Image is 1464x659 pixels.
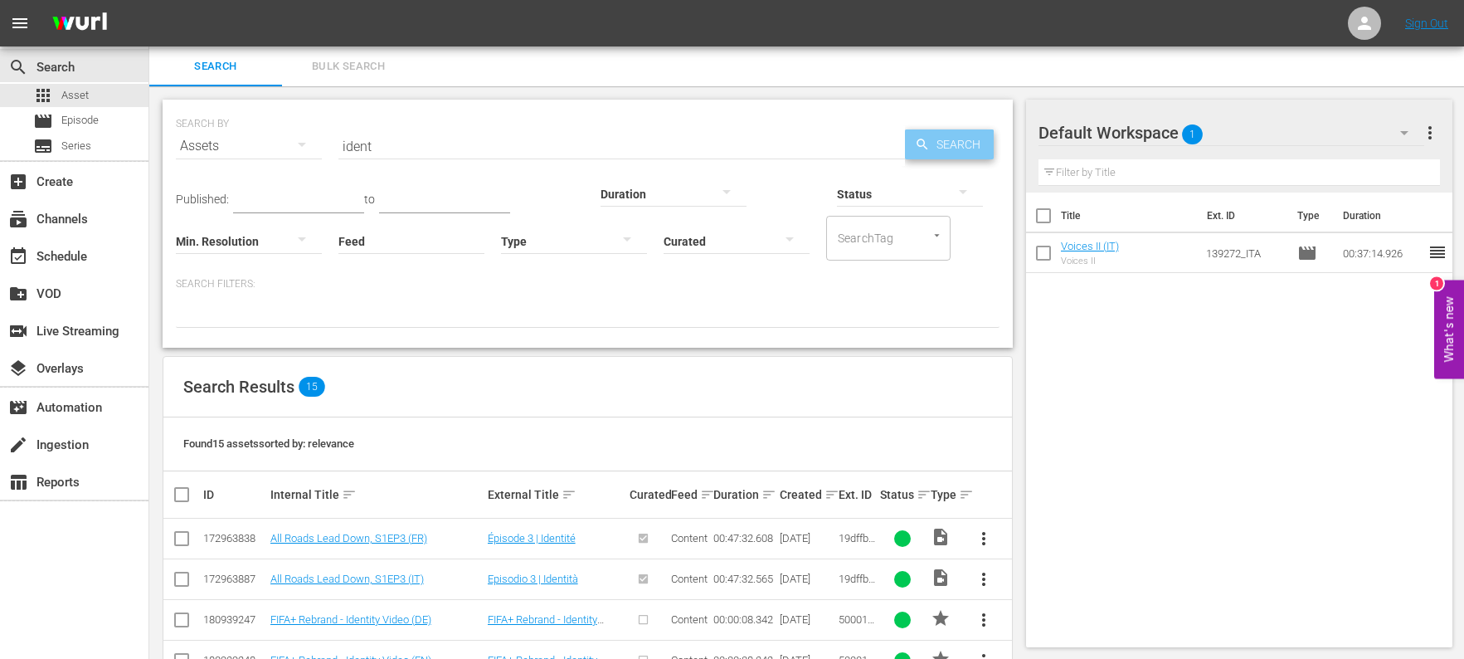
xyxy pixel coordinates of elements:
a: Episodio 3 | Identità [488,573,578,585]
button: more_vert [1420,113,1440,153]
span: PROMO [931,608,951,628]
div: Assets [176,123,322,169]
button: Open [929,227,945,243]
span: sort [824,487,839,502]
span: Reports [8,472,28,492]
span: reorder [1428,242,1447,262]
span: menu [10,13,30,33]
div: Curated [630,488,666,501]
span: Video [931,568,951,588]
span: sort [562,487,576,502]
a: FIFA+ Rebrand - Identity Video (DE) [270,613,431,626]
span: Asset [61,87,89,104]
button: more_vert [964,600,1004,640]
a: Voices II (IT) [1061,240,1119,252]
span: Automation [8,398,28,417]
span: Found 15 assets sorted by: relevance [183,437,354,450]
span: Series [33,136,53,156]
span: Series [61,138,91,154]
div: 172963887 [203,573,265,585]
button: Search [905,129,994,159]
div: 00:00:08.342 [713,613,776,626]
span: Create [8,172,28,192]
div: ID [203,488,265,501]
span: more_vert [1420,123,1440,143]
span: sort [917,487,931,502]
span: more_vert [974,569,994,589]
span: Bulk Search [292,57,405,76]
a: Épisode 3 | Identité [488,532,576,544]
th: Title [1061,193,1197,239]
span: Search [930,129,994,159]
span: Search [8,57,28,77]
span: VOD [8,284,28,304]
span: sort [761,487,776,502]
span: more_vert [974,529,994,549]
span: Schedule [8,247,28,266]
span: Overlays [8,359,28,378]
button: more_vert [964,519,1004,559]
span: Episode [61,112,99,129]
div: [DATE] [780,573,834,585]
div: Ext. ID [839,488,875,501]
span: Content [671,573,708,585]
a: FIFA+ Rebrand - Identity Video (DE) [488,613,604,638]
a: Sign Out [1405,17,1448,30]
span: 1 [1182,117,1203,152]
span: Content [671,613,708,626]
span: Search Results [183,377,294,397]
span: Episode [33,111,53,131]
div: Internal Title [270,485,483,505]
span: Live Streaming [8,321,28,341]
a: All Roads Lead Down, S1EP3 (FR) [270,532,427,544]
span: 500019_DE [839,613,874,638]
span: Published: [176,193,229,206]
button: more_vert [964,559,1004,599]
span: 19dffb9a-c5d2-4173-a8a3-9889fecf864e_FR [839,532,875,619]
div: [DATE] [780,532,834,544]
th: Duration [1333,193,1432,239]
div: Created [780,485,834,505]
div: Feed [671,485,708,505]
span: sort [959,487,974,502]
span: Search [159,57,272,76]
span: to [364,193,375,206]
span: 15 [299,377,325,397]
a: All Roads Lead Down, S1EP3 (IT) [270,573,424,585]
div: 00:47:32.565 [713,573,776,585]
span: more_vert [974,610,994,630]
span: sort [700,487,715,502]
div: Status [880,485,925,505]
span: Video [931,527,951,547]
td: 139272_ITA [1199,233,1291,273]
div: External Title [488,485,625,505]
span: Content [671,532,708,544]
span: Channels [8,209,28,229]
div: 180939247 [203,613,265,626]
div: 1 [1430,277,1443,290]
div: Default Workspace [1038,110,1424,156]
button: Open Feedback Widget [1434,281,1464,379]
div: 172963838 [203,532,265,544]
td: 00:37:14.926 [1336,233,1428,273]
div: [DATE] [780,613,834,626]
th: Type [1287,193,1333,239]
span: Asset [33,85,53,105]
div: Voices II [1061,256,1119,266]
span: Ingestion [8,435,28,455]
div: Type [931,485,959,505]
img: ans4CAIJ8jUAAAAAAAAAAAAAAAAAAAAAAAAgQb4GAAAAAAAAAAAAAAAAAAAAAAAAJMjXAAAAAAAAAAAAAAAAAAAAAAAAgAT5G... [40,4,119,43]
span: sort [342,487,357,502]
div: 00:47:32.608 [713,532,776,544]
div: Duration [713,485,776,505]
p: Search Filters: [176,277,1000,291]
span: Episode [1297,243,1317,263]
th: Ext. ID [1197,193,1288,239]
